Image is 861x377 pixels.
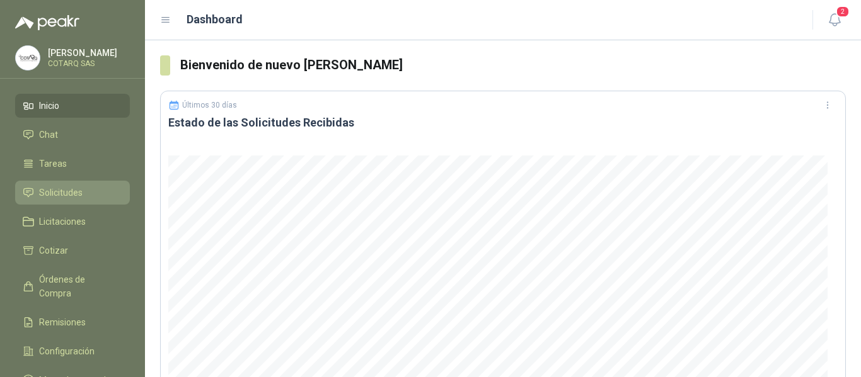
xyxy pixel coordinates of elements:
span: Cotizar [39,244,68,257]
img: Company Logo [16,46,40,70]
a: Inicio [15,94,130,118]
span: Configuración [39,344,95,358]
h3: Bienvenido de nuevo [PERSON_NAME] [180,55,846,75]
p: COTARQ SAS [48,60,127,67]
h3: Estado de las Solicitudes Recibidas [168,115,838,130]
a: Chat [15,123,130,147]
p: [PERSON_NAME] [48,48,127,57]
a: Cotizar [15,239,130,262]
a: Tareas [15,152,130,176]
span: Licitaciones [39,215,86,228]
span: Inicio [39,99,59,113]
a: Configuración [15,339,130,363]
a: Remisiones [15,310,130,334]
a: Solicitudes [15,181,130,205]
span: Órdenes de Compra [39,273,118,300]
span: Tareas [39,157,67,171]
a: Órdenes de Compra [15,267,130,305]
span: 2 [836,6,850,18]
span: Remisiones [39,315,86,329]
img: Logo peakr [15,15,79,30]
p: Últimos 30 días [182,101,237,110]
button: 2 [823,9,846,31]
a: Licitaciones [15,210,130,234]
span: Chat [39,128,58,142]
span: Solicitudes [39,186,83,200]
h1: Dashboard [187,11,243,28]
